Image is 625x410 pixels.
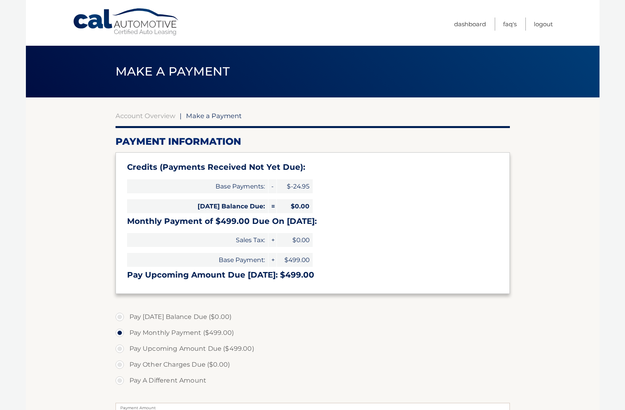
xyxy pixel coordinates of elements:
label: Pay A Different Amount [116,373,510,389]
span: $-24.95 [277,179,313,193]
label: Pay Monthly Payment ($499.00) [116,325,510,341]
label: Pay [DATE] Balance Due ($0.00) [116,309,510,325]
span: Base Payment: [127,253,268,267]
span: | [180,112,182,120]
span: Base Payments: [127,179,268,193]
span: $0.00 [277,199,313,213]
a: FAQ's [503,17,517,31]
span: = [268,199,276,213]
span: $499.00 [277,253,313,267]
label: Payment Amount [116,403,510,409]
a: Cal Automotive [72,8,180,36]
h3: Pay Upcoming Amount Due [DATE]: $499.00 [127,270,498,280]
span: $0.00 [277,233,313,247]
a: Account Overview [116,112,175,120]
label: Pay Upcoming Amount Due ($499.00) [116,341,510,357]
span: + [268,253,276,267]
span: + [268,233,276,247]
span: Sales Tax: [127,233,268,247]
span: Make a Payment [186,112,242,120]
a: Dashboard [454,17,486,31]
span: - [268,179,276,193]
h3: Credits (Payments Received Not Yet Due): [127,162,498,172]
h3: Monthly Payment of $499.00 Due On [DATE]: [127,216,498,226]
span: Make a Payment [116,64,230,79]
h2: Payment Information [116,136,510,148]
a: Logout [534,17,553,31]
span: [DATE] Balance Due: [127,199,268,213]
label: Pay Other Charges Due ($0.00) [116,357,510,373]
